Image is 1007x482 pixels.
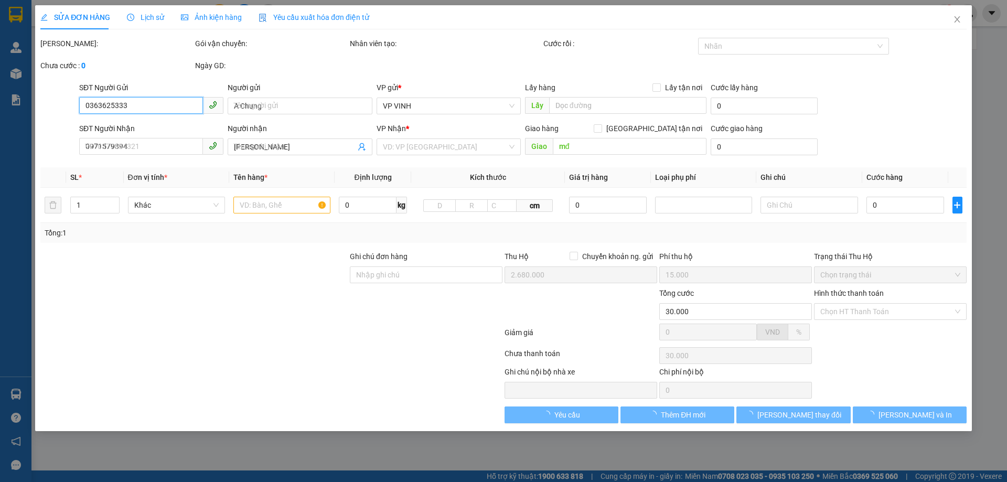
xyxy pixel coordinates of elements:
input: Cước giao hàng [711,138,818,155]
b: 0 [81,61,85,70]
th: Ghi chú [756,167,862,188]
button: delete [45,197,61,213]
span: VP Nhận [377,124,406,133]
button: [PERSON_NAME] thay đổi [736,406,850,423]
label: Cước giao hàng [711,124,763,133]
span: Yêu cầu xuất hóa đơn điện tử [259,13,369,22]
span: SỬA ĐƠN HÀNG [40,13,110,22]
input: Dọc đường [553,138,706,155]
button: Close [942,5,972,35]
span: SL [70,173,79,181]
span: loading [746,411,757,418]
div: Tổng: 1 [45,227,389,239]
div: Nhân viên tạo: [350,38,541,49]
div: Giảm giá [504,327,658,345]
span: Lịch sử [127,13,164,22]
label: Cước lấy hàng [711,83,758,92]
span: Thêm ĐH mới [661,409,705,421]
div: Chưa thanh toán [504,348,658,366]
span: Ảnh kiện hàng [181,13,242,22]
span: Khác [134,197,219,213]
input: R [455,199,488,212]
input: Dọc đường [549,97,706,114]
input: C [487,199,517,212]
span: Lấy tận nơi [661,82,706,93]
span: picture [181,14,188,21]
span: Chọn trạng thái [820,267,960,283]
span: kg [397,197,407,213]
span: Đơn vị tính [128,173,167,181]
span: phone [209,101,217,109]
div: Chi phí nội bộ [659,366,812,382]
span: loading [543,411,554,418]
label: Ghi chú đơn hàng [350,252,408,261]
span: cm [517,199,552,212]
span: user-add [358,143,366,151]
span: Giao hàng [525,124,559,133]
span: VP VINH [383,98,515,114]
span: [PERSON_NAME] thay đổi [757,409,841,421]
input: VD: Bàn, Ghế [233,197,330,213]
span: Định lượng [354,173,391,181]
span: Giá trị hàng [569,173,608,181]
span: plus [953,201,962,209]
div: Cước rồi : [543,38,696,49]
span: Tên hàng [233,173,267,181]
input: Ghi chú đơn hàng [350,266,502,283]
input: Cước lấy hàng [711,98,818,114]
input: Ghi Chú [760,197,858,213]
span: VND [765,328,780,336]
span: phone [209,142,217,150]
span: Giao [525,138,553,155]
input: D [423,199,456,212]
span: Yêu cầu [554,409,580,421]
span: loading [649,411,661,418]
th: Loại phụ phí [651,167,756,188]
div: Ghi chú nội bộ nhà xe [505,366,657,382]
div: Trạng thái Thu Hộ [814,251,967,262]
span: close [953,15,961,24]
button: Thêm ĐH mới [620,406,734,423]
span: clock-circle [127,14,134,21]
div: Gói vận chuyển: [195,38,348,49]
div: [PERSON_NAME]: [40,38,193,49]
span: Cước hàng [866,173,903,181]
button: Yêu cầu [505,406,618,423]
div: Chưa cước : [40,60,193,71]
div: Người gửi [228,82,372,93]
span: Thu Hộ [505,252,529,261]
span: edit [40,14,48,21]
span: Kích thước [470,173,506,181]
span: % [796,328,801,336]
div: VP gửi [377,82,521,93]
span: Tổng cước [659,289,694,297]
div: SĐT Người Nhận [79,123,223,134]
div: Ngày GD: [195,60,348,71]
div: Phí thu hộ [659,251,812,266]
span: [PERSON_NAME] và In [879,409,952,421]
span: loading [867,411,879,418]
span: Lấy hàng [525,83,555,92]
div: Người nhận [228,123,372,134]
span: [GEOGRAPHIC_DATA] tận nơi [602,123,706,134]
button: plus [952,197,962,213]
span: Lấy [525,97,549,114]
div: SĐT Người Gửi [79,82,223,93]
img: icon [259,14,267,22]
label: Hình thức thanh toán [814,289,884,297]
button: [PERSON_NAME] và In [853,406,967,423]
span: Chuyển khoản ng. gửi [578,251,657,262]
